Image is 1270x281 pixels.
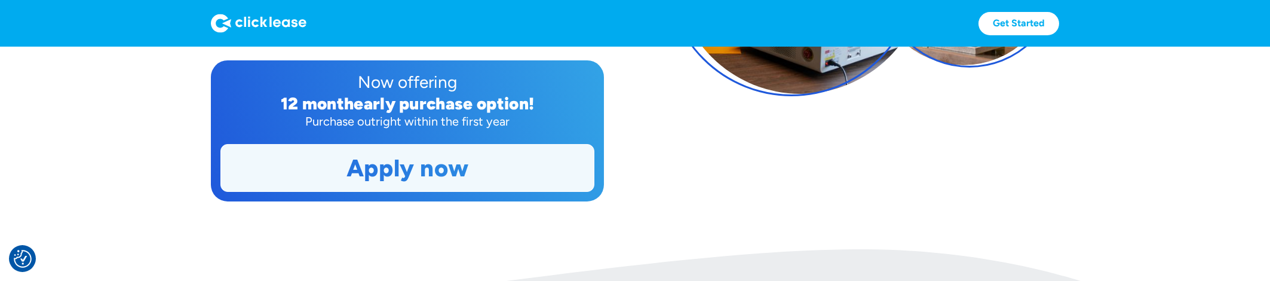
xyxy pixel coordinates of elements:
div: Now offering [220,70,594,94]
img: Revisit consent button [14,250,32,268]
div: 12 month [281,93,354,114]
a: Get Started [978,12,1059,35]
img: Logo [211,14,306,33]
a: Apply now [221,145,594,191]
button: Consent Preferences [14,250,32,268]
div: early purchase option! [354,93,534,114]
div: Purchase outright within the first year [220,113,594,130]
